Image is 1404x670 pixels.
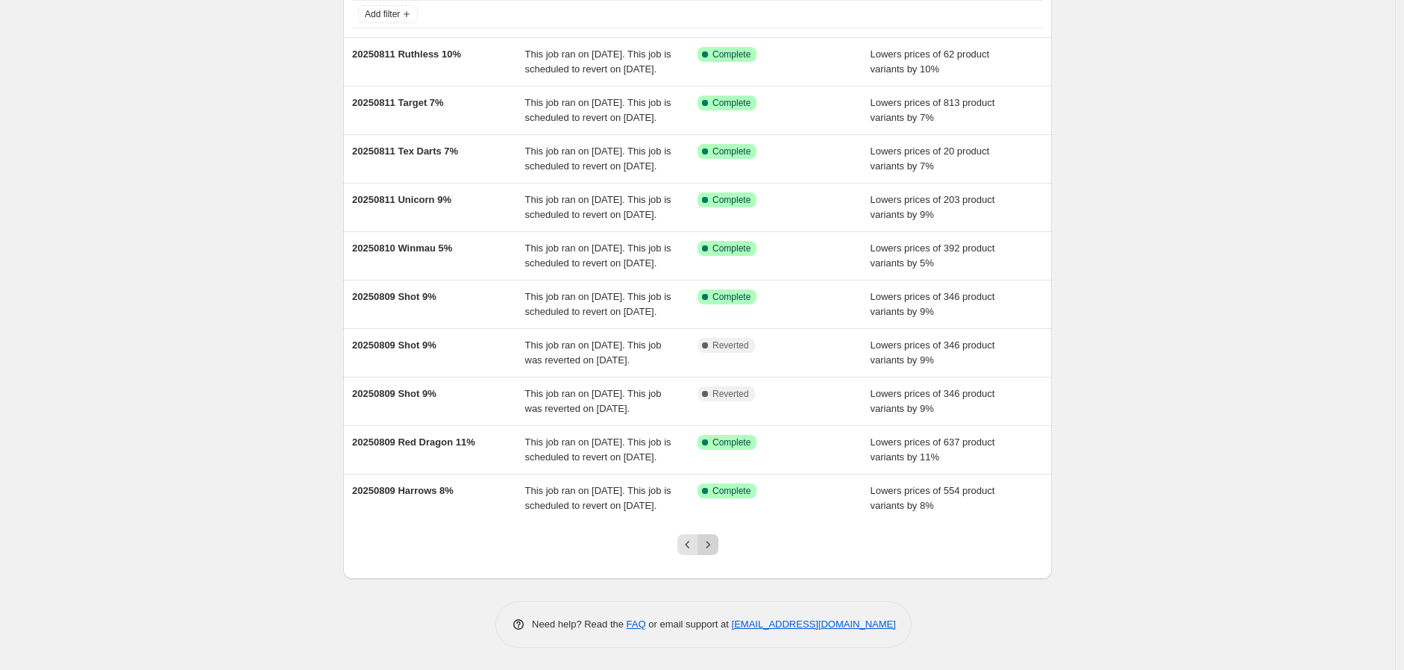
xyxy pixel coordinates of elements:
[525,145,671,172] span: This job ran on [DATE]. This job is scheduled to revert on [DATE].
[712,388,749,400] span: Reverted
[698,534,718,555] button: Next
[352,388,436,399] span: 20250809 Shot 9%
[712,291,750,303] span: Complete
[677,534,718,555] nav: Pagination
[352,485,454,496] span: 20250809 Harrows 8%
[525,436,671,463] span: This job ran on [DATE]. This job is scheduled to revert on [DATE].
[677,534,698,555] button: Previous
[352,291,436,302] span: 20250809 Shot 9%
[352,436,475,448] span: 20250809 Red Dragon 11%
[352,145,458,157] span: 20250811 Tex Darts 7%
[532,619,627,630] span: Need help? Read the
[525,388,662,414] span: This job ran on [DATE]. This job was reverted on [DATE].
[871,48,990,75] span: Lowers prices of 62 product variants by 10%
[871,97,995,123] span: Lowers prices of 813 product variants by 7%
[712,97,750,109] span: Complete
[352,97,444,108] span: 20250811 Target 7%
[712,145,750,157] span: Complete
[871,388,995,414] span: Lowers prices of 346 product variants by 9%
[525,194,671,220] span: This job ran on [DATE]. This job is scheduled to revert on [DATE].
[712,194,750,206] span: Complete
[352,194,451,205] span: 20250811 Unicorn 9%
[358,5,418,23] button: Add filter
[712,48,750,60] span: Complete
[525,339,662,366] span: This job ran on [DATE]. This job was reverted on [DATE].
[627,619,646,630] a: FAQ
[871,194,995,220] span: Lowers prices of 203 product variants by 9%
[525,485,671,511] span: This job ran on [DATE]. This job is scheduled to revert on [DATE].
[352,48,461,60] span: 20250811 Ruthless 10%
[525,48,671,75] span: This job ran on [DATE]. This job is scheduled to revert on [DATE].
[871,485,995,511] span: Lowers prices of 554 product variants by 8%
[871,436,995,463] span: Lowers prices of 637 product variants by 11%
[871,339,995,366] span: Lowers prices of 346 product variants by 9%
[525,242,671,269] span: This job ran on [DATE]. This job is scheduled to revert on [DATE].
[712,339,749,351] span: Reverted
[525,291,671,317] span: This job ran on [DATE]. This job is scheduled to revert on [DATE].
[525,97,671,123] span: This job ran on [DATE]. This job is scheduled to revert on [DATE].
[365,8,400,20] span: Add filter
[712,436,750,448] span: Complete
[352,242,452,254] span: 20250810 Winmau 5%
[712,485,750,497] span: Complete
[732,619,896,630] a: [EMAIL_ADDRESS][DOMAIN_NAME]
[712,242,750,254] span: Complete
[871,145,990,172] span: Lowers prices of 20 product variants by 7%
[646,619,732,630] span: or email support at
[871,291,995,317] span: Lowers prices of 346 product variants by 9%
[871,242,995,269] span: Lowers prices of 392 product variants by 5%
[352,339,436,351] span: 20250809 Shot 9%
